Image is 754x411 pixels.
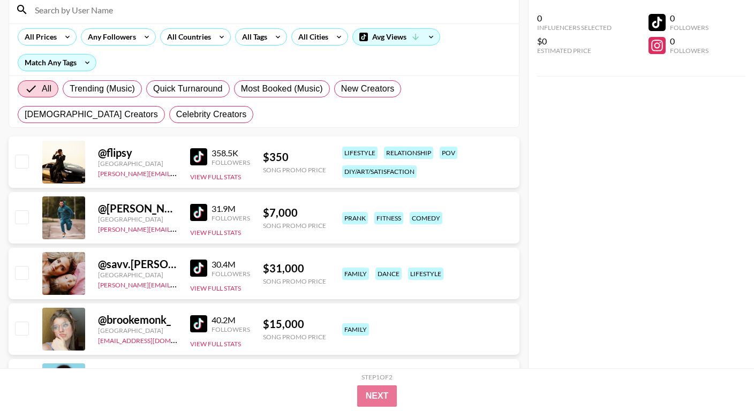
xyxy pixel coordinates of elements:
[263,333,326,341] div: Song Promo Price
[190,148,207,165] img: TikTok
[263,222,326,230] div: Song Promo Price
[537,47,612,55] div: Estimated Price
[670,13,708,24] div: 0
[212,315,250,325] div: 40.2M
[81,29,138,45] div: Any Followers
[342,323,369,336] div: family
[342,165,417,178] div: diy/art/satisfaction
[98,257,177,271] div: @ savv.[PERSON_NAME]
[670,24,708,32] div: Followers
[42,82,51,95] span: All
[700,357,741,398] iframe: Drift Widget Chat Controller
[342,147,378,159] div: lifestyle
[341,82,395,95] span: New Creators
[212,203,250,214] div: 31.9M
[190,204,207,221] img: TikTok
[440,147,457,159] div: pov
[98,159,177,168] div: [GEOGRAPHIC_DATA]
[263,206,326,219] div: $ 7,000
[98,313,177,326] div: @ brookemonk_
[263,150,326,164] div: $ 350
[212,148,250,158] div: 358.5K
[263,317,326,331] div: $ 15,000
[98,215,177,223] div: [GEOGRAPHIC_DATA]
[18,55,96,71] div: Match Any Tags
[98,279,257,289] a: [PERSON_NAME][EMAIL_ADDRESS][DOMAIN_NAME]
[374,212,403,224] div: fitness
[212,270,250,278] div: Followers
[190,284,241,292] button: View Full Stats
[190,260,207,277] img: TikTok
[342,268,369,280] div: family
[176,108,247,121] span: Celebrity Creators
[292,29,330,45] div: All Cities
[670,36,708,47] div: 0
[408,268,443,280] div: lifestyle
[161,29,213,45] div: All Countries
[98,326,177,334] div: [GEOGRAPHIC_DATA]
[98,168,257,178] a: [PERSON_NAME][EMAIL_ADDRESS][DOMAIN_NAME]
[241,82,323,95] span: Most Booked (Music)
[236,29,269,45] div: All Tags
[263,277,326,285] div: Song Promo Price
[98,202,177,215] div: @ [PERSON_NAME].[PERSON_NAME]
[25,108,158,121] span: [DEMOGRAPHIC_DATA] Creators
[98,271,177,279] div: [GEOGRAPHIC_DATA]
[28,1,512,18] input: Search by User Name
[190,315,207,332] img: TikTok
[537,36,612,47] div: $0
[212,158,250,166] div: Followers
[537,24,612,32] div: Influencers Selected
[18,29,59,45] div: All Prices
[353,29,440,45] div: Avg Views
[263,166,326,174] div: Song Promo Price
[384,147,433,159] div: relationship
[410,212,442,224] div: comedy
[190,173,241,181] button: View Full Stats
[537,13,612,24] div: 0
[375,268,402,280] div: dance
[342,212,368,224] div: prank
[153,82,223,95] span: Quick Turnaround
[70,82,135,95] span: Trending (Music)
[212,325,250,333] div: Followers
[98,334,206,345] a: [EMAIL_ADDRESS][DOMAIN_NAME]
[212,214,250,222] div: Followers
[190,229,241,237] button: View Full Stats
[263,262,326,275] div: $ 31,000
[98,146,177,159] div: @ flipsy
[190,340,241,348] button: View Full Stats
[670,47,708,55] div: Followers
[98,223,257,233] a: [PERSON_NAME][EMAIL_ADDRESS][DOMAIN_NAME]
[357,385,397,407] button: Next
[212,259,250,270] div: 30.4M
[361,373,393,381] div: Step 1 of 2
